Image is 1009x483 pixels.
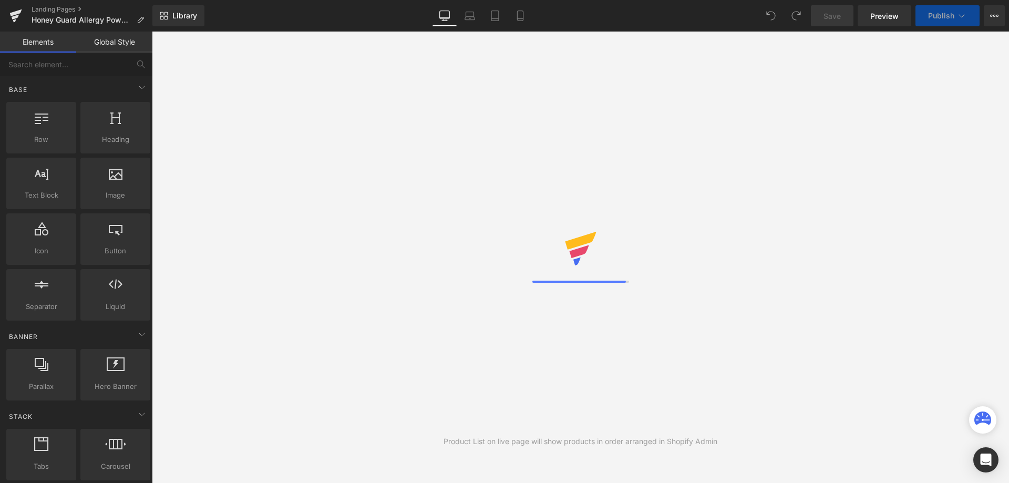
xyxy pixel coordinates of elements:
a: Mobile [508,5,533,26]
div: Open Intercom Messenger [973,447,998,472]
a: Tablet [482,5,508,26]
button: Publish [915,5,980,26]
span: Hero Banner [84,381,147,392]
span: Honey Guard Allergy Powder [32,16,132,24]
span: Icon [9,245,73,256]
button: Redo [786,5,807,26]
a: New Library [152,5,204,26]
a: Landing Pages [32,5,152,14]
span: Heading [84,134,147,145]
span: Parallax [9,381,73,392]
span: Button [84,245,147,256]
span: Publish [928,12,954,20]
div: Product List on live page will show products in order arranged in Shopify Admin [444,436,717,447]
a: Global Style [76,32,152,53]
span: Base [8,85,28,95]
span: Liquid [84,301,147,312]
span: Image [84,190,147,201]
a: Laptop [457,5,482,26]
span: Save [823,11,841,22]
span: Tabs [9,461,73,472]
a: Preview [858,5,911,26]
button: Undo [760,5,781,26]
button: More [984,5,1005,26]
span: Banner [8,332,39,342]
span: Row [9,134,73,145]
span: Library [172,11,197,20]
a: Desktop [432,5,457,26]
span: Preview [870,11,899,22]
span: Separator [9,301,73,312]
span: Stack [8,412,34,422]
span: Text Block [9,190,73,201]
span: Carousel [84,461,147,472]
